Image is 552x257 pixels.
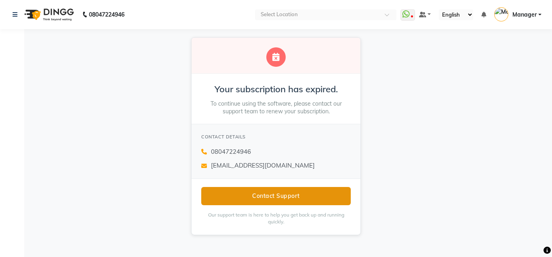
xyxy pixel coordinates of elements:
span: CONTACT DETAILS [201,134,246,140]
b: 08047224946 [89,3,124,26]
div: Select Location [261,11,298,19]
p: To continue using the software, please contact our support team to renew your subscription. [201,100,351,116]
span: 08047224946 [211,147,251,157]
h2: Your subscription has expired. [201,83,351,95]
span: [EMAIL_ADDRESS][DOMAIN_NAME] [211,161,315,170]
img: logo [21,3,76,26]
button: Contact Support [201,187,351,205]
p: Our support team is here to help you get back up and running quickly. [201,212,351,225]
